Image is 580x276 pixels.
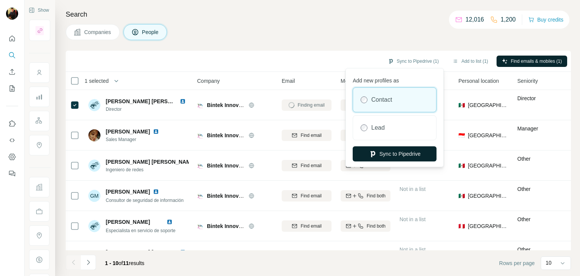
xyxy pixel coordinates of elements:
[517,156,531,162] span: Other
[517,126,538,132] span: Manager
[106,249,196,255] span: [PERSON_NAME] [PERSON_NAME]
[106,166,189,173] span: Ingeniero de redes
[282,130,332,141] button: Find email
[367,223,386,229] span: Find both
[106,198,184,203] span: Consultor de seguridad de información
[207,193,284,199] span: Bintek Innovación Tecnológica
[180,98,186,104] img: LinkedIn logo
[468,101,508,109] span: [GEOGRAPHIC_DATA]
[371,123,385,132] label: Lead
[458,77,499,85] span: Personal location
[153,189,159,195] img: LinkedIn logo
[106,219,150,225] span: [PERSON_NAME]
[341,220,390,232] button: Find both
[106,228,176,233] span: Especialista en servicio de soporte
[353,74,437,84] p: Add new profiles as
[282,220,332,232] button: Find email
[497,56,567,67] button: Find emails & mobiles (1)
[207,163,284,169] span: Bintek Innovación Tecnológica
[371,95,392,104] label: Contact
[458,222,465,230] span: 🇵🇪
[88,190,100,202] div: GM
[468,132,508,139] span: [GEOGRAPHIC_DATA]
[106,158,196,166] span: [PERSON_NAME] [PERSON_NAME]
[6,65,18,79] button: Enrich CSV
[517,95,536,101] span: Director
[458,162,465,169] span: 🇲🇽
[458,132,465,139] span: 🇮🇩
[153,129,159,135] img: LinkedIn logo
[528,14,563,25] button: Buy credits
[501,15,516,24] p: 1,200
[106,98,242,104] span: [PERSON_NAME] [PERSON_NAME] [PERSON_NAME]
[84,28,112,36] span: Companies
[282,160,332,171] button: Find email
[468,192,508,200] span: [GEOGRAPHIC_DATA]
[400,216,426,222] span: Not in a list
[6,8,18,20] img: Avatar
[458,101,465,109] span: 🇲🇽
[105,260,144,266] span: results
[546,259,552,267] p: 10
[353,146,437,161] button: Sync to Pipedrive
[197,132,203,138] img: Logo of Bintek Innovación Tecnológica
[88,160,100,172] img: Avatar
[301,223,321,229] span: Find email
[341,130,390,141] button: Find both
[6,117,18,130] button: Use Surfe on LinkedIn
[6,48,18,62] button: Search
[468,222,508,230] span: [GEOGRAPHIC_DATA]
[400,186,426,192] span: Not in a list
[282,190,332,202] button: Find email
[6,133,18,147] button: Use Surfe API
[88,99,100,111] img: Avatar
[106,188,150,195] span: [PERSON_NAME]
[6,32,18,45] button: Quick start
[106,136,162,143] span: Sales Manager
[197,223,203,229] img: Logo of Bintek Innovación Tecnológica
[383,56,444,67] button: Sync to Pipedrive (1)
[88,250,100,262] img: Avatar
[517,216,531,222] span: Other
[81,255,96,270] button: Navigate to next page
[301,162,321,169] span: Find email
[66,9,571,20] h4: Search
[341,190,390,202] button: Find both
[6,167,18,180] button: Feedback
[207,223,284,229] span: Bintek Innovación Tecnológica
[511,58,562,65] span: Find emails & mobiles (1)
[517,247,531,253] span: Other
[499,259,535,267] span: Rows per page
[367,192,386,199] span: Find both
[180,249,186,255] img: LinkedIn logo
[88,220,100,232] img: Avatar
[123,260,129,266] span: 11
[400,247,426,253] span: Not in a list
[341,160,390,171] button: Find both
[167,219,173,225] img: LinkedIn logo
[207,132,284,138] span: Bintek Innovación Tecnológica
[85,77,109,85] span: 1 selected
[88,129,100,141] img: Avatar
[197,77,220,85] span: Company
[106,106,189,113] span: Director
[105,260,119,266] span: 1 - 10
[6,82,18,95] button: My lists
[6,150,18,164] button: Dashboard
[517,186,531,192] span: Other
[282,77,295,85] span: Email
[106,128,150,135] span: [PERSON_NAME]
[197,102,203,108] img: Logo of Bintek Innovación Tecnológica
[197,193,203,199] img: Logo of Bintek Innovación Tecnológica
[197,163,203,169] img: Logo of Bintek Innovación Tecnológica
[119,260,123,266] span: of
[447,56,494,67] button: Add to list (1)
[341,77,356,85] span: Mobile
[301,132,321,139] span: Find email
[458,192,465,200] span: 🇲🇽
[142,28,159,36] span: People
[301,192,321,199] span: Find email
[207,102,284,108] span: Bintek Innovación Tecnológica
[468,162,508,169] span: [GEOGRAPHIC_DATA]
[466,15,484,24] p: 12,016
